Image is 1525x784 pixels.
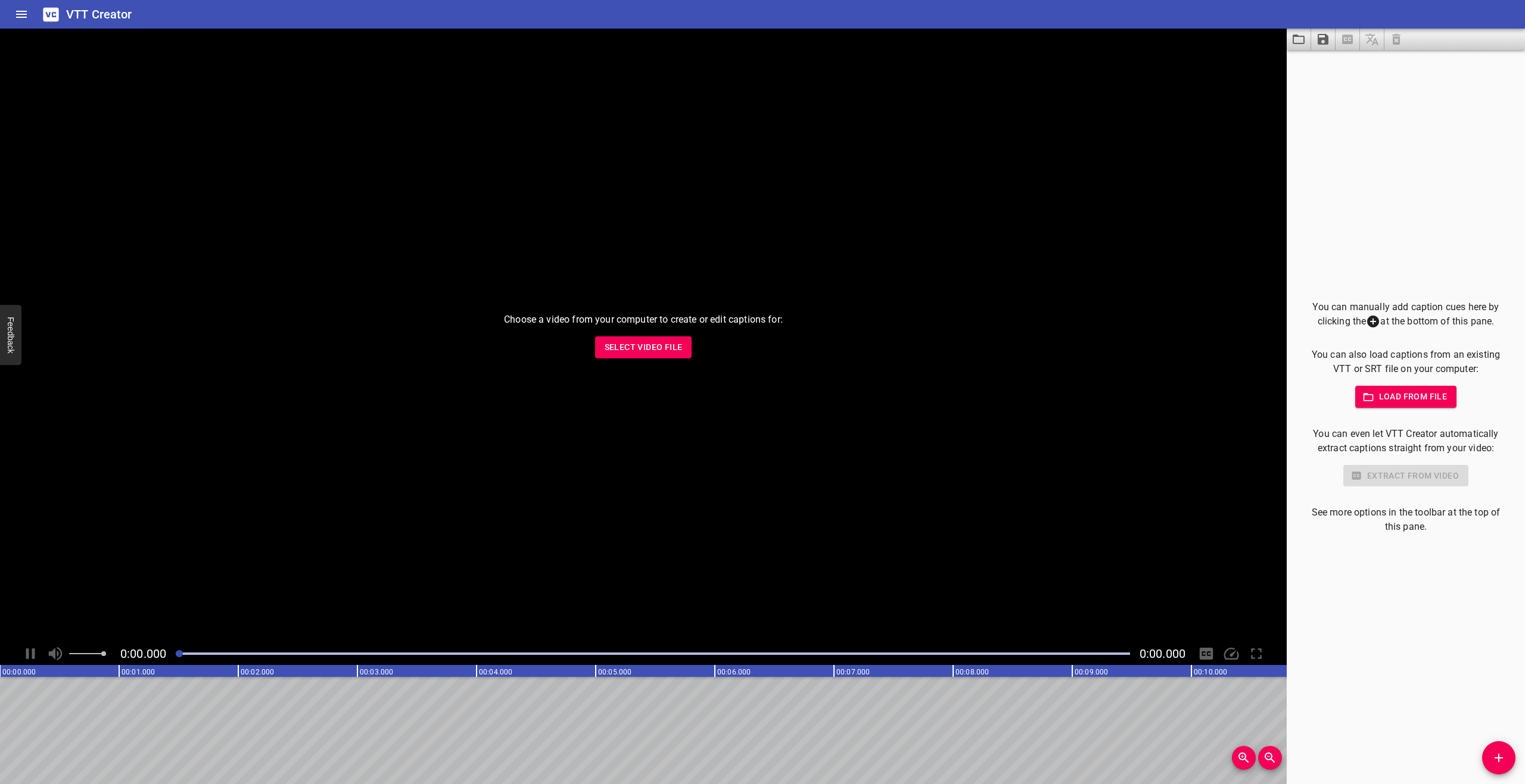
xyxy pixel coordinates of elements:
svg: Save captions to file [1316,32,1330,46]
span: Video Duration [1140,646,1185,661]
text: 00:09.000 [1075,668,1108,676]
span: Current Time [120,646,166,661]
p: Choose a video from your computer to create or edit captions for: [504,313,783,327]
p: You can also load captions from an existing VTT or SRT file on your computer: [1306,348,1506,376]
text: 00:00.000 [2,668,36,676]
h6: VTT Creator [66,5,132,24]
div: Playback Speed [1220,642,1243,665]
text: 00:10.000 [1194,668,1227,676]
span: Add some captions below, then you can translate them. [1360,29,1384,50]
div: Hide/Show Captions [1195,642,1218,665]
button: Load captions from file [1287,29,1311,50]
span: Select a video in the pane to the left, then you can automatically extract captions. [1336,29,1360,50]
div: Toggle Full Screen [1245,642,1268,665]
text: 00:08.000 [956,668,989,676]
text: 00:07.000 [836,668,870,676]
button: Zoom Out [1258,746,1282,770]
button: Load from file [1355,386,1457,408]
span: Load from file [1365,389,1448,404]
div: Play progress [176,652,1130,655]
p: See more options in the toolbar at the top of this pane. [1306,505,1506,534]
svg: Load captions from file [1291,32,1306,46]
p: You can manually add caption cues here by clicking the at the bottom of this pane. [1306,300,1506,329]
button: Save captions to file [1311,29,1336,50]
text: 00:02.000 [241,668,274,676]
button: Zoom In [1232,746,1256,770]
text: 00:04.000 [479,668,512,676]
text: 00:03.000 [360,668,393,676]
text: 00:06.000 [717,668,751,676]
span: Select Video File [605,340,683,355]
button: Select Video File [595,336,692,358]
text: 00:01.000 [122,668,155,676]
button: Add Cue [1482,741,1515,774]
text: 00:05.000 [598,668,631,676]
div: Select a video in the pane to the left to use this feature [1306,465,1506,487]
p: You can even let VTT Creator automatically extract captions straight from your video: [1306,427,1506,455]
